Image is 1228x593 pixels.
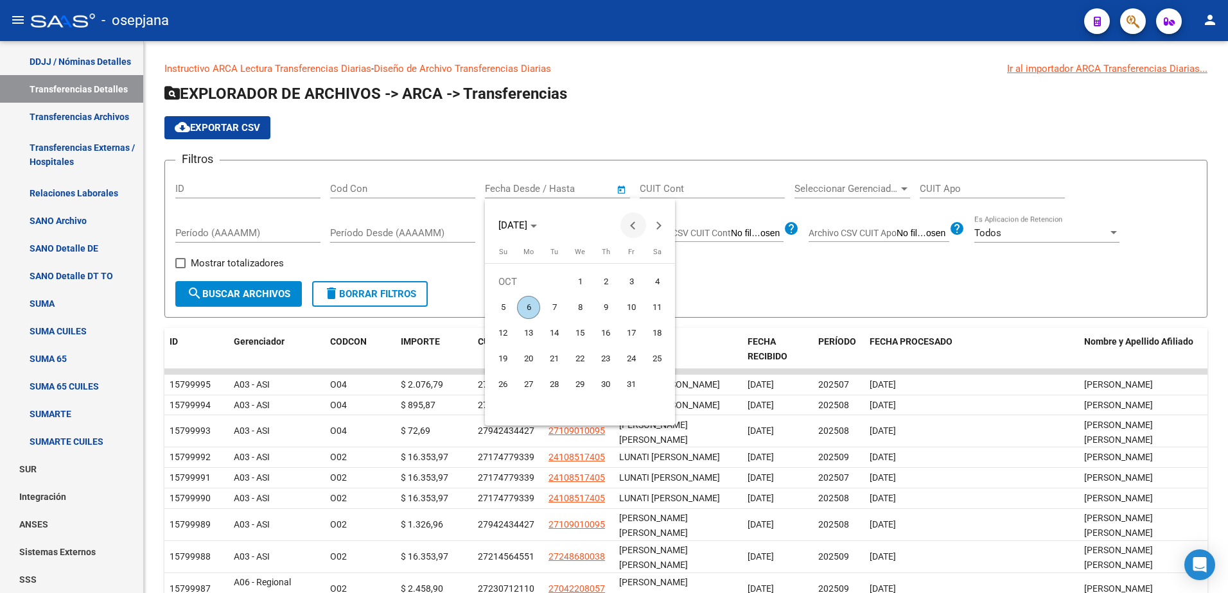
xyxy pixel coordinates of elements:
[541,295,567,320] button: October 7, 2025
[516,320,541,346] button: October 13, 2025
[594,373,617,396] span: 30
[575,248,585,256] span: We
[646,212,672,238] button: Next month
[543,296,566,319] span: 7
[543,347,566,370] span: 21
[541,372,567,397] button: October 28, 2025
[567,295,593,320] button: October 8, 2025
[644,346,670,372] button: October 25, 2025
[593,320,618,346] button: October 16, 2025
[645,270,669,293] span: 4
[523,248,534,256] span: Mo
[517,373,540,396] span: 27
[491,296,514,319] span: 5
[490,269,567,295] td: OCT
[491,322,514,345] span: 12
[516,295,541,320] button: October 6, 2025
[491,373,514,396] span: 26
[620,212,646,238] button: Previous month
[644,269,670,295] button: October 4, 2025
[490,372,516,397] button: October 26, 2025
[490,295,516,320] button: October 5, 2025
[568,347,592,370] span: 22
[516,372,541,397] button: October 27, 2025
[593,269,618,295] button: October 2, 2025
[541,320,567,346] button: October 14, 2025
[567,346,593,372] button: October 22, 2025
[620,347,643,370] span: 24
[594,270,617,293] span: 2
[568,373,592,396] span: 29
[593,372,618,397] button: October 30, 2025
[593,346,618,372] button: October 23, 2025
[620,322,643,345] span: 17
[498,219,527,231] span: [DATE]
[618,295,644,320] button: October 10, 2025
[550,248,558,256] span: Tu
[602,248,610,256] span: Th
[653,248,662,256] span: Sa
[493,214,542,237] button: Choose month and year
[645,347,669,370] span: 25
[620,296,643,319] span: 10
[516,346,541,372] button: October 20, 2025
[541,346,567,372] button: October 21, 2025
[618,372,644,397] button: October 31, 2025
[593,295,618,320] button: October 9, 2025
[644,295,670,320] button: October 11, 2025
[567,269,593,295] button: October 1, 2025
[543,373,566,396] span: 28
[568,296,592,319] span: 8
[1184,549,1215,580] div: Open Intercom Messenger
[645,322,669,345] span: 18
[594,347,617,370] span: 23
[568,270,592,293] span: 1
[644,320,670,346] button: October 18, 2025
[594,322,617,345] span: 16
[594,296,617,319] span: 9
[645,296,669,319] span: 11
[499,248,507,256] span: Su
[568,322,592,345] span: 15
[620,270,643,293] span: 3
[618,346,644,372] button: October 24, 2025
[517,347,540,370] span: 20
[618,269,644,295] button: October 3, 2025
[543,322,566,345] span: 14
[490,320,516,346] button: October 12, 2025
[567,372,593,397] button: October 29, 2025
[517,322,540,345] span: 13
[491,347,514,370] span: 19
[490,346,516,372] button: October 19, 2025
[620,373,643,396] span: 31
[618,320,644,346] button: October 17, 2025
[517,296,540,319] span: 6
[567,320,593,346] button: October 15, 2025
[628,248,635,256] span: Fr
